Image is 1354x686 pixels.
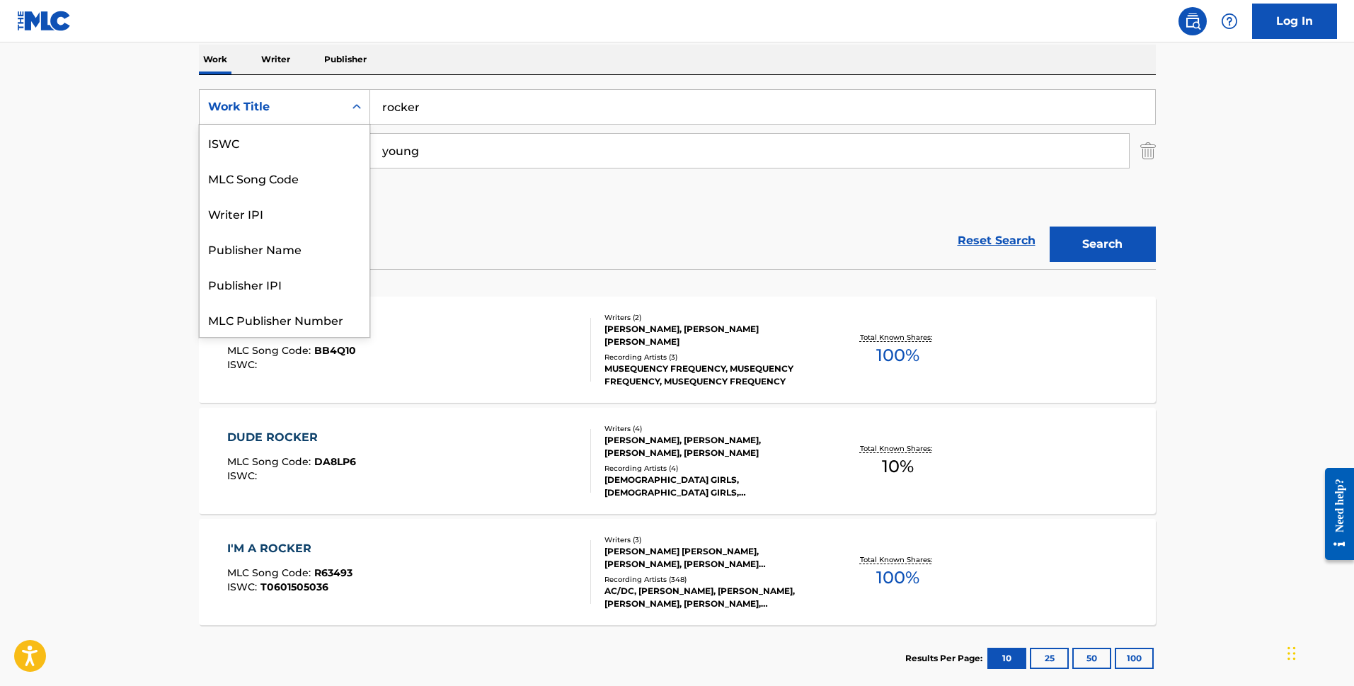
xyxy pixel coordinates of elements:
div: Recording Artists ( 3 ) [604,352,818,362]
a: I'M A ROCKERMLC Song Code:R63493ISWC:T0601505036Writers (3)[PERSON_NAME] [PERSON_NAME], [PERSON_N... [199,519,1156,625]
img: MLC Logo [17,11,71,31]
div: Recording Artists ( 4 ) [604,463,818,474]
a: Reset Search [951,225,1043,256]
div: AC/DC, [PERSON_NAME], [PERSON_NAME], [PERSON_NAME], [PERSON_NAME], [PERSON_NAME], [PERSON_NAME], ... [604,585,818,610]
span: ISWC : [227,469,260,482]
img: search [1184,13,1201,30]
iframe: Chat Widget [1283,618,1354,686]
p: Work [199,45,231,74]
button: 10 [987,648,1026,669]
div: Publisher Name [200,231,369,266]
a: Public Search [1178,7,1207,35]
a: BAND ROCKERMLC Song Code:BB4Q10ISWC:Writers (2)[PERSON_NAME], [PERSON_NAME] [PERSON_NAME]Recordin... [199,297,1156,403]
div: MUSEQUENCY FREQUENCY, MUSEQUENCY FREQUENCY, MUSEQUENCY FREQUENCY [604,362,818,388]
span: R63493 [314,566,352,579]
div: Publisher IPI [200,266,369,302]
a: Log In [1252,4,1337,39]
img: help [1221,13,1238,30]
div: DUDE ROCKER [227,429,356,446]
span: DA8LP6 [314,455,356,468]
button: 25 [1030,648,1069,669]
iframe: Resource Center [1314,457,1354,571]
div: [PERSON_NAME], [PERSON_NAME], [PERSON_NAME], [PERSON_NAME] [604,434,818,459]
div: I'M A ROCKER [227,540,352,557]
button: 50 [1072,648,1111,669]
div: Recording Artists ( 348 ) [604,574,818,585]
div: Writers ( 3 ) [604,534,818,545]
span: ISWC : [227,581,260,593]
span: MLC Song Code : [227,344,314,357]
div: Work Title [208,98,335,115]
div: Writer IPI [200,195,369,231]
span: 10 % [882,454,914,479]
p: Writer [257,45,294,74]
div: [DEMOGRAPHIC_DATA] GIRLS, [DEMOGRAPHIC_DATA] GIRLS, [DEMOGRAPHIC_DATA] GIRLS, [DEMOGRAPHIC_DATA] ... [604,474,818,499]
form: Search Form [199,89,1156,269]
div: [PERSON_NAME] [PERSON_NAME], [PERSON_NAME], [PERSON_NAME] [PERSON_NAME] [604,545,818,571]
div: MLC Publisher Number [200,302,369,337]
span: 100 % [876,343,919,368]
p: Total Known Shares: [860,554,936,565]
span: T0601505036 [260,581,328,593]
p: Publisher [320,45,371,74]
a: DUDE ROCKERMLC Song Code:DA8LP6ISWC:Writers (4)[PERSON_NAME], [PERSON_NAME], [PERSON_NAME], [PERS... [199,408,1156,514]
div: Drag [1287,632,1296,675]
div: Help [1215,7,1244,35]
span: ISWC : [227,358,260,371]
p: Total Known Shares: [860,443,936,454]
button: Search [1050,227,1156,262]
div: ISWC [200,125,369,160]
span: MLC Song Code : [227,566,314,579]
span: MLC Song Code : [227,455,314,468]
div: Writers ( 2 ) [604,312,818,323]
div: MLC Song Code [200,160,369,195]
p: Results Per Page: [905,652,986,665]
div: [PERSON_NAME], [PERSON_NAME] [PERSON_NAME] [604,323,818,348]
div: Writers ( 4 ) [604,423,818,434]
button: 100 [1115,648,1154,669]
span: BB4Q10 [314,344,356,357]
p: Total Known Shares: [860,332,936,343]
span: 100 % [876,565,919,590]
img: Delete Criterion [1140,133,1156,168]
